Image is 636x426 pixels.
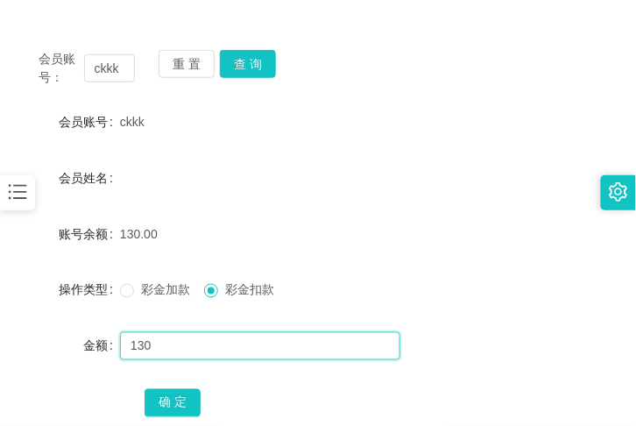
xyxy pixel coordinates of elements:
[220,50,276,78] button: 查 询
[120,227,158,241] span: 130.00
[59,115,120,129] label: 会员账号
[159,50,215,78] button: 重 置
[134,283,197,297] span: 彩金加款
[120,332,400,360] input: 请输入
[39,50,84,87] span: 会员账号：
[83,339,120,353] label: 金额
[59,227,120,241] label: 账号余额
[609,182,628,202] i: 图标: setting
[145,389,201,417] button: 确 定
[59,171,120,185] label: 会员姓名
[59,283,120,297] label: 操作类型
[120,115,145,129] span: ckkk
[84,54,135,82] input: 会员账号
[6,181,29,203] i: 图标: bars
[218,283,281,297] span: 彩金扣款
